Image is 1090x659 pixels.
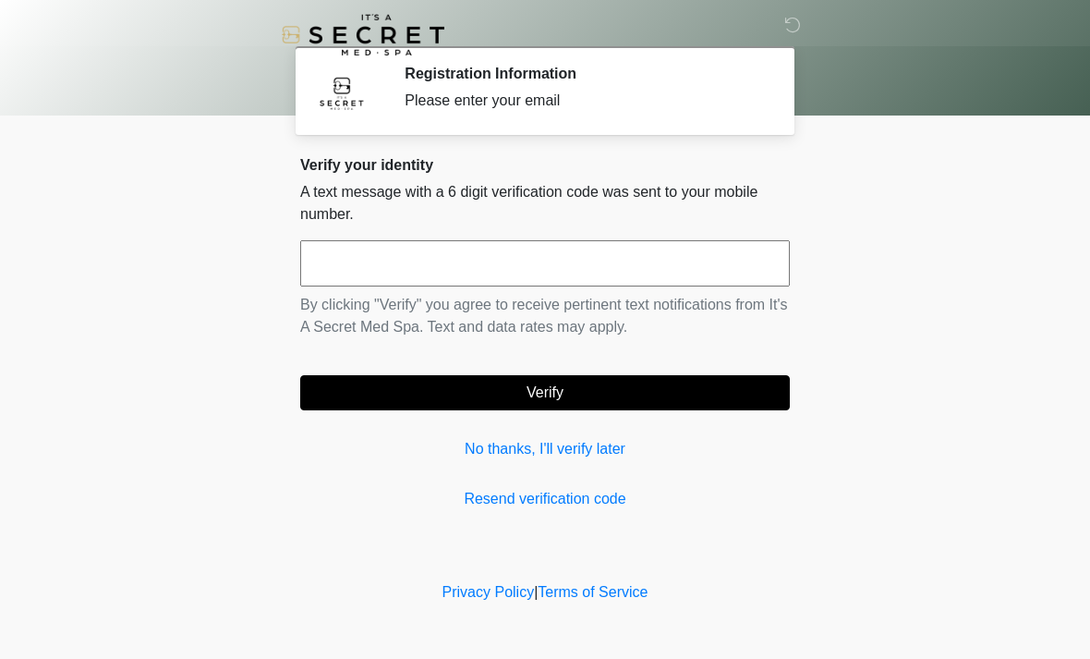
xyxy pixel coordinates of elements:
[314,65,369,120] img: Agent Avatar
[300,438,790,460] a: No thanks, I'll verify later
[300,156,790,174] h2: Verify your identity
[534,584,538,600] a: |
[300,375,790,410] button: Verify
[282,14,444,55] img: It's A Secret Med Spa Logo
[405,65,762,82] h2: Registration Information
[442,584,535,600] a: Privacy Policy
[300,181,790,226] p: A text message with a 6 digit verification code was sent to your mobile number.
[300,488,790,510] a: Resend verification code
[405,90,762,112] div: Please enter your email
[538,584,648,600] a: Terms of Service
[300,294,790,338] p: By clicking "Verify" you agree to receive pertinent text notifications from It's A Secret Med Spa...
